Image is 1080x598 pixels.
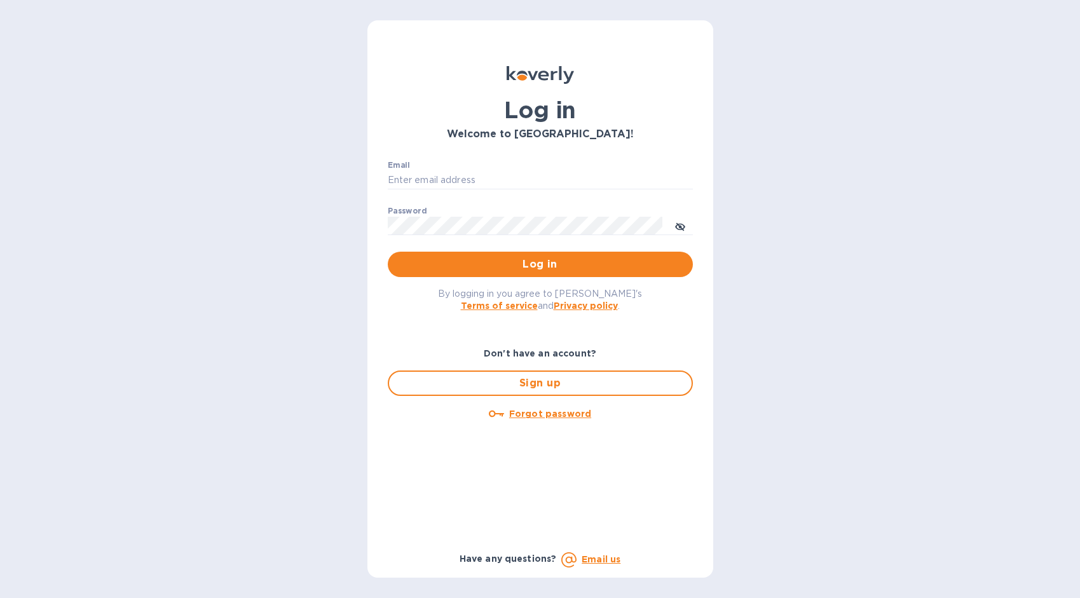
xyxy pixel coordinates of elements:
span: By logging in you agree to [PERSON_NAME]'s and . [438,289,642,311]
input: Enter email address [388,171,693,190]
b: Have any questions? [460,554,557,564]
button: Log in [388,252,693,277]
span: Sign up [399,376,681,391]
b: Don't have an account? [484,348,596,358]
a: Terms of service [461,301,538,311]
img: Koverly [507,66,574,84]
h1: Log in [388,97,693,123]
button: Sign up [388,370,693,396]
label: Email [388,161,410,169]
a: Email us [582,554,620,564]
label: Password [388,207,427,215]
a: Privacy policy [554,301,618,311]
u: Forgot password [509,409,591,419]
span: Log in [398,257,683,272]
button: toggle password visibility [667,213,693,238]
h3: Welcome to [GEOGRAPHIC_DATA]! [388,128,693,140]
